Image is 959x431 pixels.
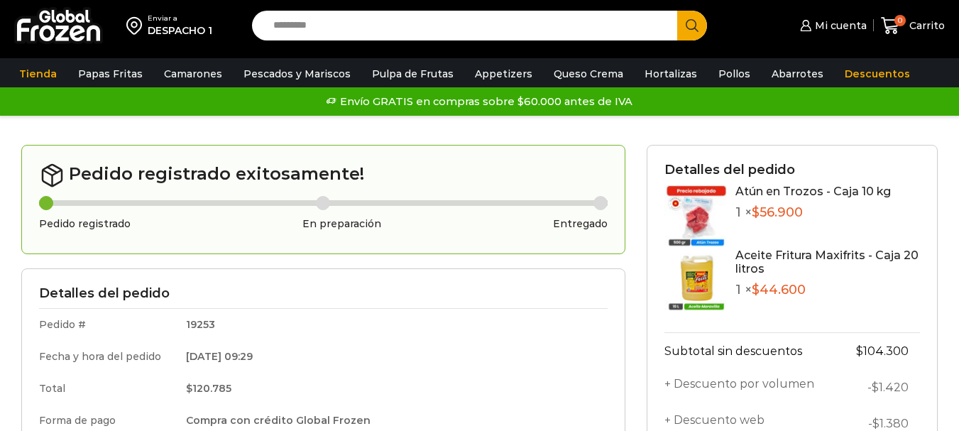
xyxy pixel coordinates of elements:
div: DESPACHO 1 [148,23,212,38]
a: Pulpa de Frutas [365,60,461,87]
td: Total [39,373,176,405]
a: Mi cuenta [796,11,866,40]
a: Queso Crema [547,60,630,87]
h2: Pedido registrado exitosamente! [39,163,608,188]
p: 1 × [735,205,891,221]
a: Aceite Fritura Maxifrits - Caja 20 litros [735,249,919,275]
a: Appetizers [468,60,539,87]
td: Pedido # [39,309,176,341]
td: - [838,369,920,405]
td: [DATE] 09:29 [176,341,608,373]
div: Enviar a [148,13,212,23]
a: Papas Fritas [71,60,150,87]
a: Pollos [711,60,757,87]
td: 19253 [176,309,608,341]
td: Fecha y hora del pedido [39,341,176,373]
span: $ [752,282,760,298]
h3: Pedido registrado [39,218,131,230]
a: Abarrotes [765,60,831,87]
a: Tienda [12,60,64,87]
span: $ [856,344,863,358]
bdi: 1.420 [872,381,909,394]
a: Descuentos [838,60,917,87]
a: Hortalizas [637,60,704,87]
span: Carrito [906,18,945,33]
bdi: 44.600 [752,282,806,298]
span: $ [752,204,760,220]
span: $ [872,381,879,394]
a: 0 Carrito [881,9,945,43]
bdi: 56.900 [752,204,803,220]
span: Mi cuenta [811,18,867,33]
bdi: 1.380 [872,417,909,430]
h3: Detalles del pedido [664,163,920,178]
span: 0 [894,15,906,26]
button: Search button [677,11,707,40]
th: Subtotal sin descuentos [664,332,838,369]
a: Atún en Trozos - Caja 10 kg [735,185,891,198]
a: Pescados y Mariscos [236,60,358,87]
th: + Descuento por volumen [664,369,838,405]
span: $ [186,382,192,395]
a: Camarones [157,60,229,87]
h3: Detalles del pedido [39,286,608,302]
bdi: 104.300 [856,344,909,358]
p: 1 × [735,283,920,298]
span: $ [872,417,879,430]
img: address-field-icon.svg [126,13,148,38]
bdi: 120.785 [186,382,231,395]
h3: En preparación [302,218,381,230]
h3: Entregado [553,218,608,230]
